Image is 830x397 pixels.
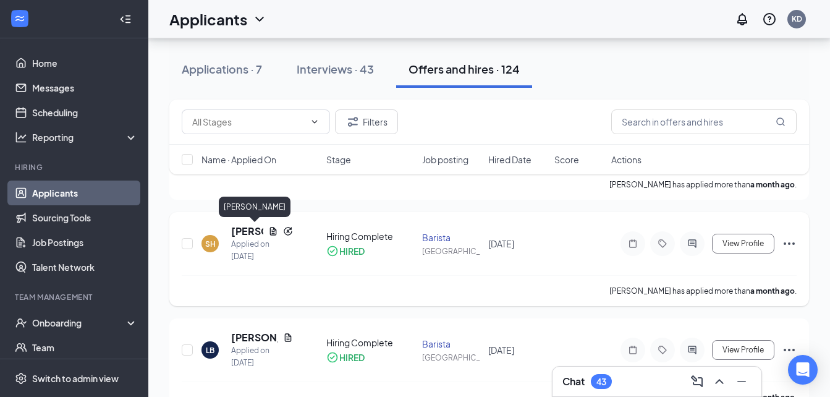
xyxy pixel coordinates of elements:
[488,344,514,356] span: [DATE]
[231,224,263,238] h5: [PERSON_NAME]
[231,238,293,263] div: Applied on [DATE]
[734,374,749,389] svg: Minimize
[625,239,640,249] svg: Note
[15,131,27,143] svg: Analysis
[655,239,670,249] svg: Tag
[554,153,579,166] span: Score
[655,345,670,355] svg: Tag
[422,352,481,363] div: [GEOGRAPHIC_DATA]
[339,351,365,364] div: HIRED
[15,372,27,385] svg: Settings
[206,345,214,356] div: LB
[685,239,700,249] svg: ActiveChat
[32,372,119,385] div: Switch to admin view
[268,226,278,236] svg: Document
[14,12,26,25] svg: WorkstreamLogo
[422,153,468,166] span: Job posting
[32,317,127,329] div: Onboarding
[231,344,293,369] div: Applied on [DATE]
[32,230,138,255] a: Job Postings
[712,340,774,360] button: View Profile
[182,61,262,77] div: Applications · 7
[712,234,774,254] button: View Profile
[722,346,764,354] span: View Profile
[326,351,339,364] svg: CheckmarkCircle
[192,115,305,129] input: All Stages
[169,9,247,30] h1: Applicants
[15,292,135,302] div: Team Management
[712,374,727,389] svg: ChevronUp
[422,246,481,257] div: [GEOGRAPHIC_DATA]
[422,231,481,244] div: Barista
[326,230,415,242] div: Hiring Complete
[611,109,797,134] input: Search in offers and hires
[32,205,138,230] a: Sourcing Tools
[488,238,514,249] span: [DATE]
[750,286,795,296] b: a month ago
[709,372,729,391] button: ChevronUp
[32,131,138,143] div: Reporting
[326,245,339,257] svg: CheckmarkCircle
[32,255,138,280] a: Talent Network
[201,153,276,166] span: Name · Applied On
[32,75,138,100] a: Messages
[488,153,531,166] span: Hired Date
[283,333,293,343] svg: Document
[219,197,290,217] div: [PERSON_NAME]
[339,245,365,257] div: HIRED
[788,355,818,385] div: Open Intercom Messenger
[782,343,797,357] svg: Ellipses
[326,336,415,349] div: Hiring Complete
[609,286,797,296] p: [PERSON_NAME] has applied more than .
[32,51,138,75] a: Home
[732,372,752,391] button: Minimize
[119,13,132,25] svg: Collapse
[335,109,398,134] button: Filter Filters
[782,236,797,251] svg: Ellipses
[685,345,700,355] svg: ActiveChat
[409,61,520,77] div: Offers and hires · 124
[762,12,777,27] svg: QuestionInfo
[690,374,705,389] svg: ComposeMessage
[687,372,707,391] button: ComposeMessage
[625,345,640,355] svg: Note
[722,239,764,248] span: View Profile
[562,375,585,388] h3: Chat
[231,331,278,344] h5: [PERSON_NAME]
[205,239,216,249] div: SH
[310,117,320,127] svg: ChevronDown
[792,14,802,24] div: KD
[283,226,293,236] svg: Reapply
[32,335,138,360] a: Team
[345,114,360,129] svg: Filter
[32,100,138,125] a: Scheduling
[15,162,135,173] div: Hiring
[32,181,138,205] a: Applicants
[611,153,642,166] span: Actions
[15,317,27,329] svg: UserCheck
[596,377,606,387] div: 43
[326,153,351,166] span: Stage
[735,12,750,27] svg: Notifications
[422,338,481,350] div: Barista
[252,12,267,27] svg: ChevronDown
[776,117,786,127] svg: MagnifyingGlass
[297,61,374,77] div: Interviews · 43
